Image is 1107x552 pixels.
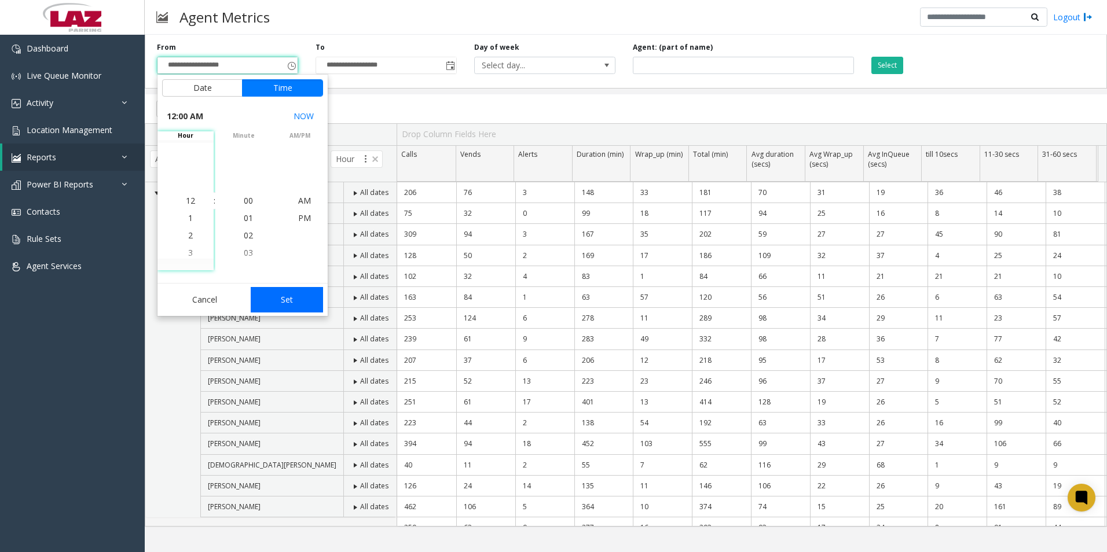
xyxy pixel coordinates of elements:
td: 102 [397,266,456,287]
td: 0 [515,203,574,224]
span: Hour [331,150,383,168]
td: 21 [987,266,1046,287]
td: 54 [633,413,692,433]
td: 309 [397,224,456,245]
td: 169 [574,245,633,266]
td: 17 [515,392,574,413]
td: 289 [692,308,751,329]
td: 126 [397,476,456,496]
td: 27 [869,224,928,245]
td: 4 [515,266,574,287]
td: 116 [751,455,810,476]
td: 57 [1046,308,1105,329]
td: 117 [692,203,751,224]
span: [PERSON_NAME] [208,313,261,323]
span: Dashboard [27,43,68,54]
span: All dates [360,355,388,365]
span: [PERSON_NAME] [208,376,261,386]
td: 8 [928,203,987,224]
td: 23 [633,371,692,392]
td: 218 [692,350,751,371]
td: 13 [633,392,692,413]
td: 52 [1046,392,1105,413]
td: 106 [456,496,515,517]
td: 253 [397,308,456,329]
td: 277 [574,517,633,538]
label: Agent: (part of name) [633,42,713,53]
td: 36 [928,182,987,203]
span: Alerts [518,149,537,159]
td: 32 [810,245,869,266]
span: Avg InQueue (secs) [868,149,910,169]
td: 10 [633,496,692,517]
span: All dates [360,229,388,239]
td: 45 [928,224,987,245]
span: [PERSON_NAME] [208,334,261,344]
td: 61 [456,329,515,349]
td: 74 [751,496,810,517]
span: All dates [360,418,388,428]
td: 37 [810,371,869,392]
td: 414 [692,392,751,413]
span: [PERSON_NAME] [208,481,261,491]
img: 'icon' [12,208,21,217]
td: 17 [810,350,869,371]
td: 7 [633,455,692,476]
td: 239 [397,329,456,349]
span: All dates [360,376,388,386]
span: Calls [401,149,417,159]
span: [PERSON_NAME] [208,355,261,365]
span: Agent Services [27,260,82,271]
span: 11-30 secs [984,149,1019,159]
button: Set [251,287,324,312]
span: 02 [244,230,253,241]
td: 462 [397,496,456,517]
td: 29 [869,308,928,329]
td: 9 [928,476,987,496]
span: Drop Column Fields Here [402,128,496,139]
span: All dates [360,481,388,491]
span: Activity [27,97,53,108]
label: To [316,42,325,53]
span: [PERSON_NAME] [208,502,261,511]
td: 16 [869,203,928,224]
span: Wrap_up (min) [635,149,683,159]
td: 63 [987,287,1046,308]
span: PM [298,212,311,223]
td: 135 [574,476,633,496]
td: 19 [810,392,869,413]
td: 83 [574,266,633,287]
span: 31-60 secs [1042,149,1077,159]
td: 16 [633,517,692,538]
td: 11 [456,455,515,476]
td: 10 [1046,203,1105,224]
td: 94 [456,224,515,245]
td: 2 [515,413,574,433]
td: 192 [692,413,751,433]
td: 202 [692,224,751,245]
td: 96 [751,371,810,392]
td: 207 [397,350,456,371]
td: 38 [1046,182,1105,203]
td: 6 [515,350,574,371]
td: 98 [751,329,810,349]
td: 181 [692,182,751,203]
td: 293 [692,517,751,538]
span: Toggle popup [443,57,456,73]
td: 223 [397,413,456,433]
td: 13 [515,371,574,392]
span: All dates [360,439,388,448]
td: 27 [869,371,928,392]
td: 42 [1046,329,1105,349]
td: 99 [751,433,810,454]
td: 11 [928,308,987,329]
span: [PERSON_NAME] [208,397,261,407]
span: Vends [460,149,481,159]
td: 8 [928,350,987,371]
td: 91 [987,517,1046,538]
span: 1 [188,212,193,223]
td: 17 [633,245,692,266]
button: Select now [289,106,318,127]
td: 50 [456,245,515,266]
td: 5 [515,496,574,517]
